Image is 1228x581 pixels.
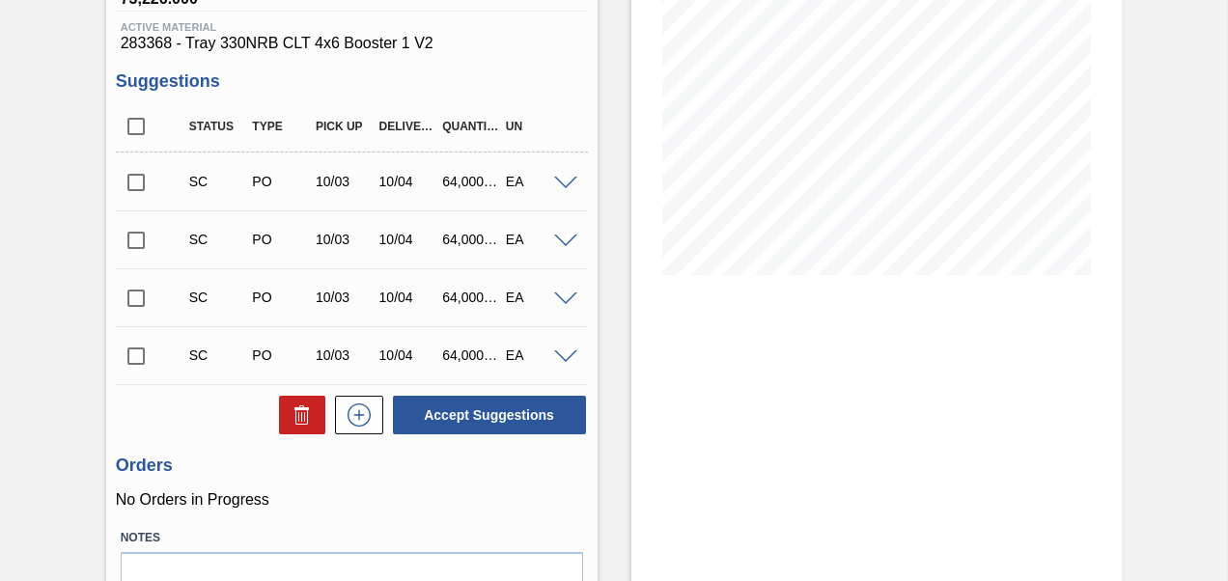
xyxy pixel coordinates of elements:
[247,120,315,133] div: Type
[247,290,315,305] div: Purchase order
[311,347,378,363] div: 10/03/2025
[437,174,505,189] div: 64,000.000
[375,174,442,189] div: 10/04/2025
[383,394,588,436] div: Accept Suggestions
[184,347,252,363] div: Suggestion Created
[116,71,588,92] h3: Suggestions
[184,290,252,305] div: Suggestion Created
[375,290,442,305] div: 10/04/2025
[184,120,252,133] div: Status
[269,396,325,434] div: Delete Suggestions
[247,232,315,247] div: Purchase order
[325,396,383,434] div: New suggestion
[375,120,442,133] div: Delivery
[501,174,569,189] div: EA
[116,456,588,476] h3: Orders
[121,35,583,52] span: 283368 - Tray 330NRB CLT 4x6 Booster 1 V2
[375,232,442,247] div: 10/04/2025
[393,396,586,434] button: Accept Suggestions
[501,120,569,133] div: UN
[501,290,569,305] div: EA
[437,290,505,305] div: 64,000.000
[311,232,378,247] div: 10/03/2025
[437,232,505,247] div: 64,000.000
[311,290,378,305] div: 10/03/2025
[121,21,583,33] span: Active Material
[437,120,505,133] div: Quantity
[184,232,252,247] div: Suggestion Created
[311,120,378,133] div: Pick up
[116,491,588,509] p: No Orders in Progress
[501,347,569,363] div: EA
[184,174,252,189] div: Suggestion Created
[501,232,569,247] div: EA
[437,347,505,363] div: 64,000.000
[375,347,442,363] div: 10/04/2025
[121,524,583,552] label: Notes
[247,174,315,189] div: Purchase order
[311,174,378,189] div: 10/03/2025
[247,347,315,363] div: Purchase order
